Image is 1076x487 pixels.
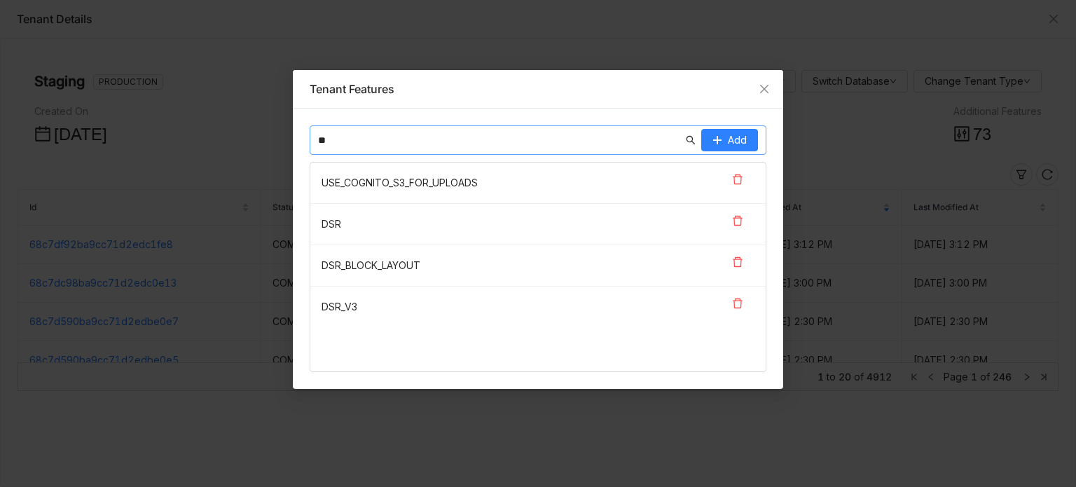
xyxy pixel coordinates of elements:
nz-list-item: DSR_BLOCK_LAYOUT [310,245,766,287]
nz-list-item: DSR_V3 [310,287,766,327]
button: Close [745,70,783,108]
nz-list-item: USE_COGNITO_S3_FOR_UPLOADS [310,163,766,204]
div: Tenant Features [310,81,766,97]
button: Add [701,129,758,151]
nz-list-item: DSR [310,204,766,245]
span: Add [728,132,747,148]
